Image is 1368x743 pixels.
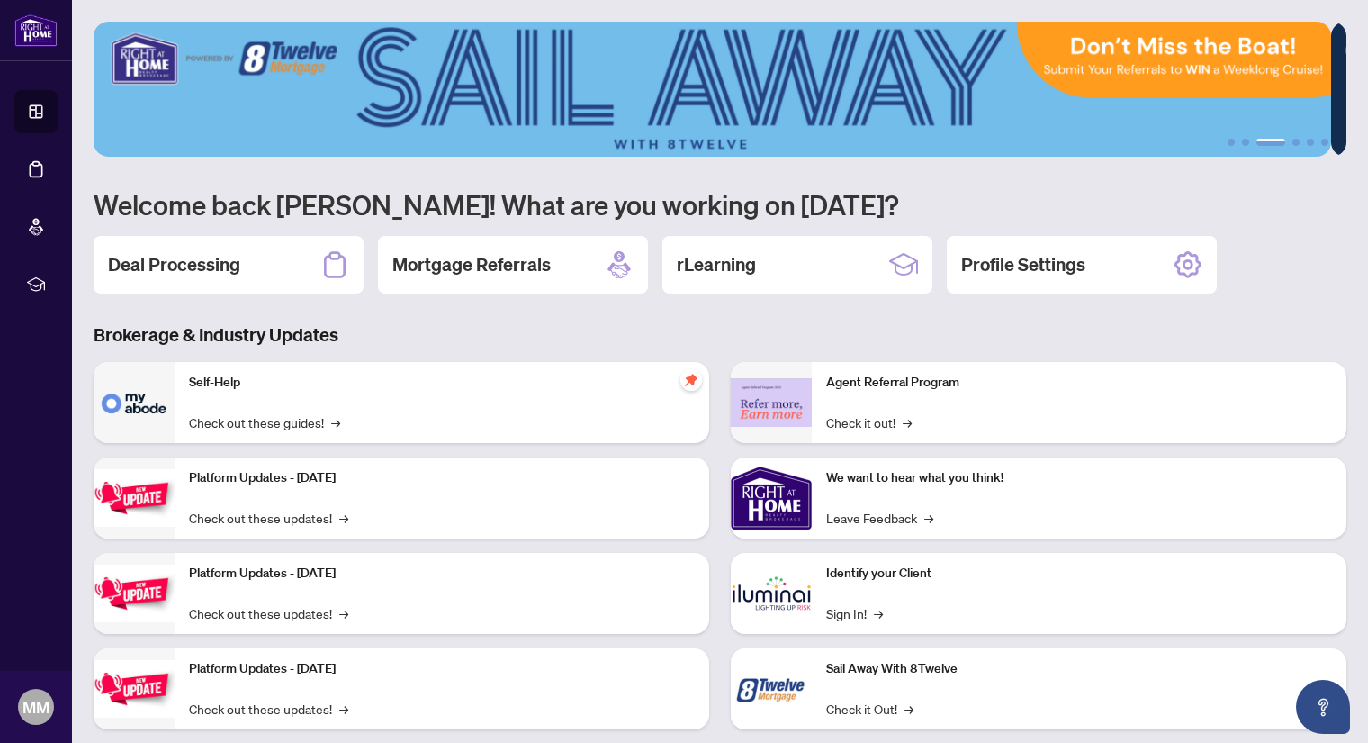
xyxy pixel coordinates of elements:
[903,412,912,432] span: →
[94,469,175,526] img: Platform Updates - July 21, 2025
[731,378,812,428] img: Agent Referral Program
[826,508,933,528] a: Leave Feedback→
[1256,139,1285,146] button: 3
[339,603,348,623] span: →
[94,660,175,717] img: Platform Updates - June 23, 2025
[392,252,551,277] h2: Mortgage Referrals
[924,508,933,528] span: →
[339,699,348,719] span: →
[1228,139,1235,146] button: 1
[826,659,1332,679] p: Sail Away With 8Twelve
[731,648,812,729] img: Sail Away With 8Twelve
[874,603,883,623] span: →
[14,14,58,47] img: logo
[1307,139,1314,146] button: 5
[189,564,695,584] p: Platform Updates - [DATE]
[826,603,883,623] a: Sign In!→
[94,187,1346,222] h1: Welcome back [PERSON_NAME]! What are you working on [DATE]?
[189,699,348,719] a: Check out these updates!→
[94,322,1346,348] h3: Brokerage & Industry Updates
[94,362,175,443] img: Self-Help
[826,373,1332,393] p: Agent Referral Program
[904,699,913,719] span: →
[731,458,812,539] img: We want to hear what you think!
[826,468,1332,488] p: We want to hear what you think!
[189,373,695,393] p: Self-Help
[1296,680,1350,734] button: Open asap
[1242,139,1249,146] button: 2
[94,22,1331,157] img: Slide 2
[189,468,695,488] p: Platform Updates - [DATE]
[826,564,1332,584] p: Identify your Client
[826,699,913,719] a: Check it Out!→
[339,508,348,528] span: →
[108,252,240,277] h2: Deal Processing
[961,252,1085,277] h2: Profile Settings
[189,412,340,432] a: Check out these guides!→
[189,603,348,623] a: Check out these updates!→
[189,659,695,679] p: Platform Updates - [DATE]
[826,412,912,432] a: Check it out!→
[680,369,702,391] span: pushpin
[1321,139,1328,146] button: 6
[331,412,340,432] span: →
[189,508,348,528] a: Check out these updates!→
[22,694,49,720] span: MM
[94,565,175,621] img: Platform Updates - July 8, 2025
[677,252,756,277] h2: rLearning
[1292,139,1300,146] button: 4
[731,553,812,634] img: Identify your Client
